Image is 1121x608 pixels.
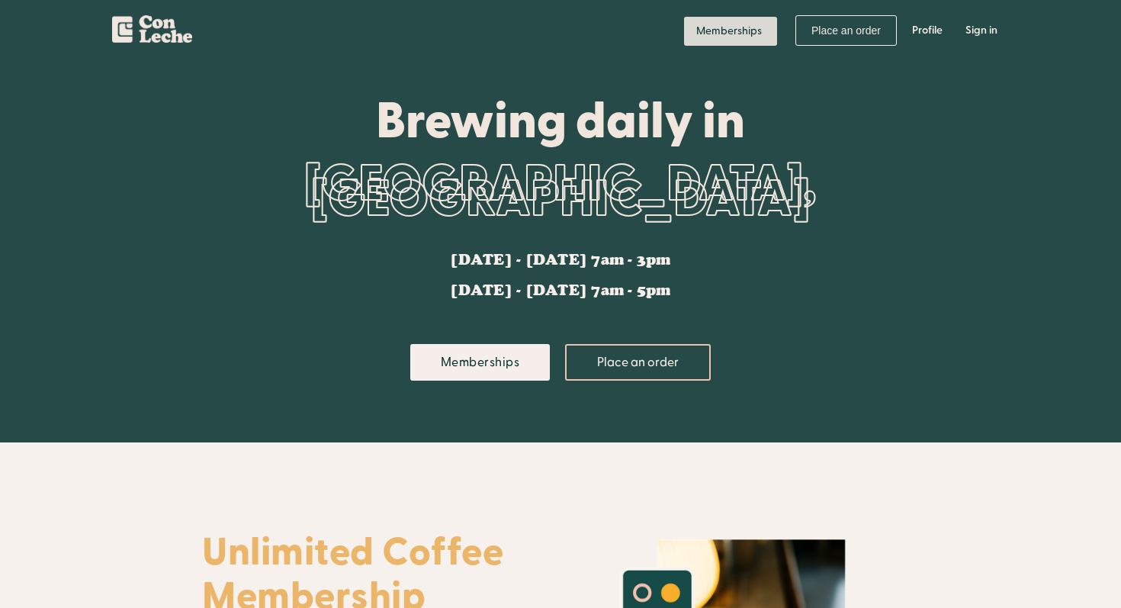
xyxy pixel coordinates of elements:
a: Memberships [410,344,551,381]
div: Brewing daily in [202,93,919,146]
a: Profile [901,8,954,53]
a: Sign in [954,8,1009,53]
div: [GEOGRAPHIC_DATA], [GEOGRAPHIC_DATA] [202,146,919,238]
a: home [112,8,192,49]
div: [DATE] - [DATE] 7am - 3pm [DATE] - [DATE] 7am - 5pm [450,253,670,298]
a: Place an order [795,15,897,46]
a: Memberships [684,17,777,46]
a: Place an order [565,344,711,381]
